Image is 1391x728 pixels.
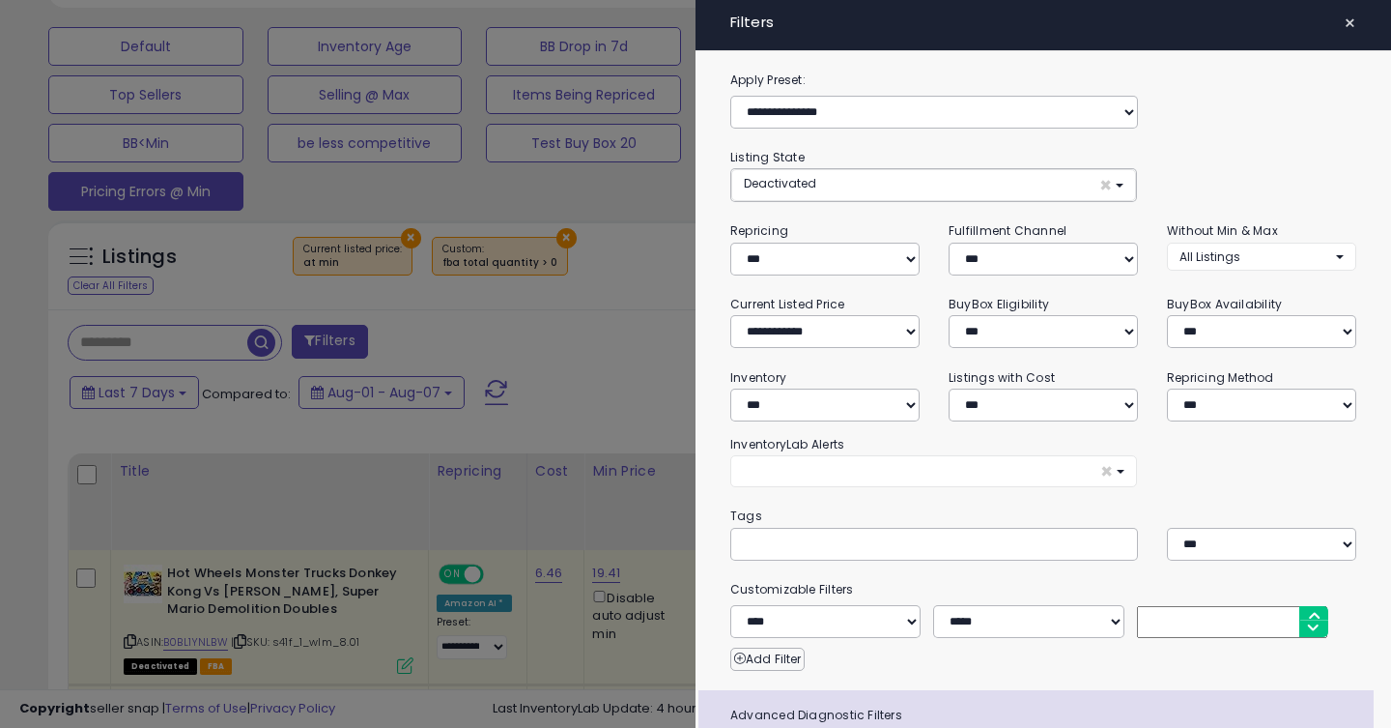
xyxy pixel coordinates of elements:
[1100,461,1113,481] span: ×
[730,149,805,165] small: Listing State
[1167,296,1282,312] small: BuyBox Availability
[1167,243,1356,271] button: All Listings
[730,648,805,671] button: Add Filter
[949,296,1049,312] small: BuyBox Eligibility
[730,455,1137,487] button: ×
[1344,10,1356,37] span: ×
[716,506,1371,527] small: Tags
[730,436,844,452] small: InventoryLab Alerts
[744,175,816,191] span: Deactivated
[730,222,788,239] small: Repricing
[730,15,1356,31] h4: Filters
[716,70,1371,91] label: Apply Preset:
[949,222,1066,239] small: Fulfillment Channel
[716,705,1374,726] span: Advanced Diagnostic Filters
[1179,248,1240,265] span: All Listings
[1167,222,1278,239] small: Without Min & Max
[731,169,1136,201] button: Deactivated ×
[1099,175,1112,195] span: ×
[716,579,1371,600] small: Customizable Filters
[730,369,786,386] small: Inventory
[1336,10,1364,37] button: ×
[1167,369,1274,386] small: Repricing Method
[949,369,1055,386] small: Listings with Cost
[730,296,844,312] small: Current Listed Price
